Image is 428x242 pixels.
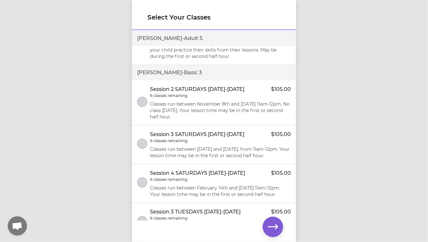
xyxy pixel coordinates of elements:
h1: Select Your Classes [147,13,281,22]
p: Session 2 SATURDAYS [DATE]-[DATE] [150,85,244,93]
p: $105.00 [271,131,291,138]
p: $105.00 [271,85,291,93]
div: [PERSON_NAME] - Adult 5 [132,31,296,46]
p: Session 3 SATURDAYS [DATE]-[DATE] [150,131,244,138]
p: Session 3 TUESDAYS [DATE]-[DATE] [150,208,241,216]
button: select class [137,97,147,107]
p: Skate with your child during their practice time only. Help your child practice their skills from... [150,40,291,60]
p: 6 classes remaining [150,177,187,182]
div: Open chat [8,216,27,236]
p: $105.00 [271,208,291,216]
p: 6 classes remaining [150,93,187,98]
p: 6 classes remaining [150,216,187,221]
button: select class [137,177,147,188]
p: Session 4 SATURDAYS [DATE]-[DATE] [150,169,245,177]
div: [PERSON_NAME] - Basic 3 [132,65,296,80]
p: Classes run between [DATE] and [DATE]. from 11am-12pm. Your lesson time may be in the first or se... [150,146,291,159]
button: select class [137,216,147,226]
p: Classes run between February 14th and [DATE] 11am-12pm. Your lesson time may be in the first or s... [150,185,291,198]
p: 6 classes remaining [150,138,187,143]
p: $105.00 [271,169,291,177]
p: Classes run between November 8th and [DATE] 11am-12pm. No class [DATE]. Your lesson time may be i... [150,101,291,120]
button: select class [137,139,147,149]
